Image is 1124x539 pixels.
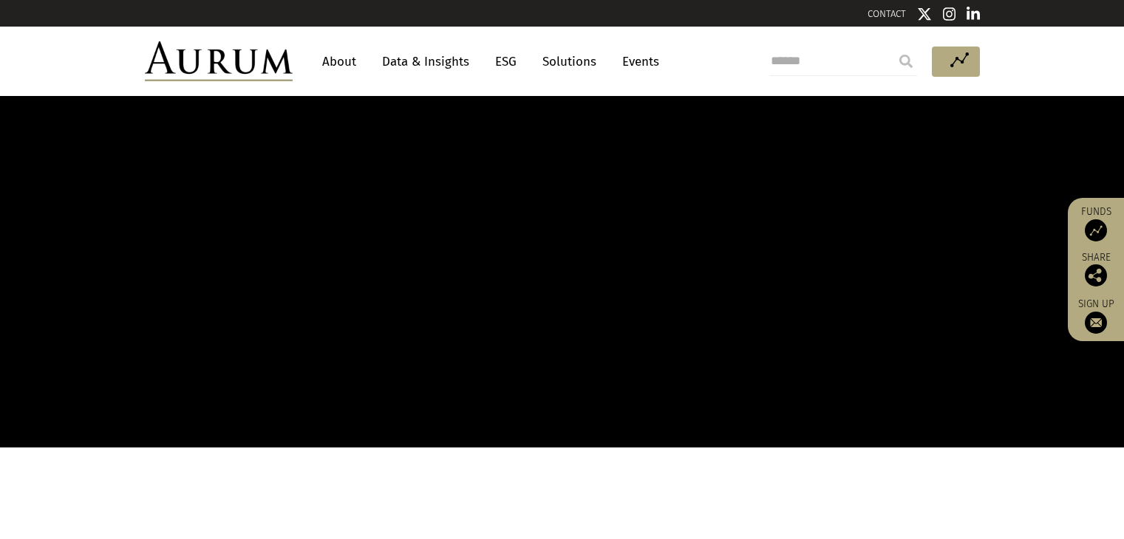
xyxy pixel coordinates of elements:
a: Events [615,48,659,75]
a: Funds [1075,205,1117,241]
a: About [315,48,364,75]
img: Access Funds [1085,219,1107,241]
a: Solutions [535,48,604,75]
img: Share this post [1085,264,1107,286]
img: Instagram icon [943,7,956,21]
a: ESG [488,48,524,75]
input: Submit [891,47,921,76]
a: Data & Insights [375,48,477,75]
img: Twitter icon [917,7,932,21]
div: Share [1075,253,1117,286]
a: Sign up [1075,298,1117,334]
img: Aurum [145,41,293,81]
img: Linkedin icon [967,7,980,21]
a: CONTACT [868,8,906,19]
img: Sign up to our newsletter [1085,312,1107,334]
